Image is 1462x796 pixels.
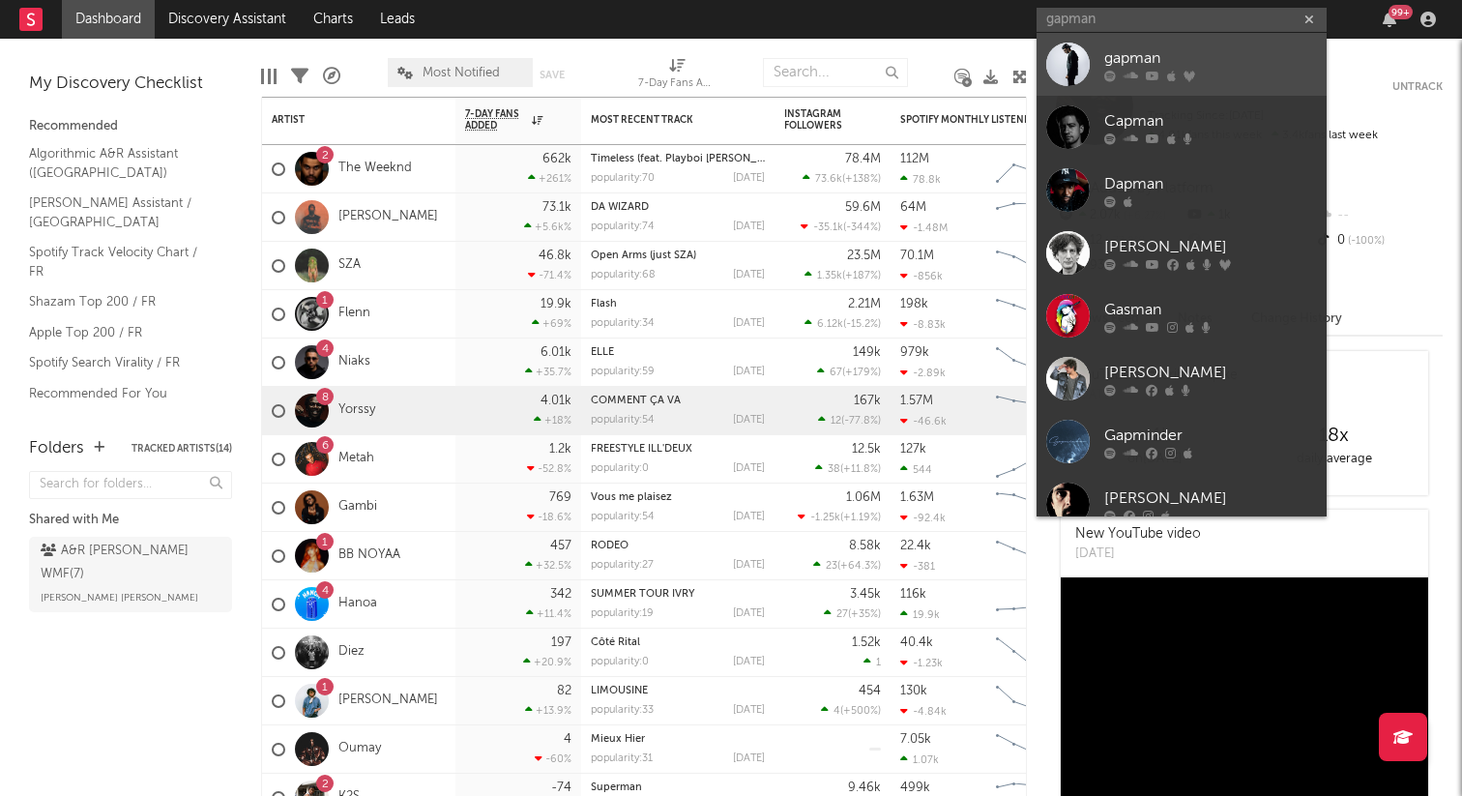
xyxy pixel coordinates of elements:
[987,532,1074,580] svg: Chart title
[987,629,1074,677] svg: Chart title
[591,637,765,648] div: Côté Rital
[338,644,365,661] a: Diez
[828,464,840,475] span: 38
[542,153,571,165] div: 662k
[591,367,655,377] div: popularity: 59
[338,596,377,612] a: Hanoa
[272,114,417,126] div: Artist
[733,608,765,619] div: [DATE]
[845,271,878,281] span: +187 %
[591,589,694,600] a: SUMMER TOUR IVRY
[987,193,1074,242] svg: Chart title
[591,154,765,164] div: Timeless (feat. Playboi Carti & Doechii) - Remix
[29,509,232,532] div: Shared with Me
[853,346,881,359] div: 149k
[525,704,571,717] div: +13.9 %
[900,221,948,234] div: -1.48M
[763,58,908,87] input: Search...
[1037,410,1327,473] a: Gapminder
[845,153,881,165] div: 78.4M
[29,352,213,373] a: Spotify Search Virality / FR
[846,319,878,330] span: -15.2 %
[900,608,940,621] div: 19.9k
[1075,545,1201,564] div: [DATE]
[1075,524,1201,545] div: New YouTube video
[591,512,655,522] div: popularity: 54
[733,221,765,232] div: [DATE]
[817,319,843,330] span: 6.12k
[987,339,1074,387] svg: Chart title
[1037,473,1327,536] a: [PERSON_NAME]
[900,588,926,601] div: 116k
[900,705,947,718] div: -4.84k
[900,173,941,186] div: 78.8k
[876,658,881,668] span: 1
[591,492,672,503] a: Vous me plaisez
[549,491,571,504] div: 769
[591,202,649,213] a: DA WIZARD
[900,346,929,359] div: 979k
[733,657,765,667] div: [DATE]
[29,537,232,612] a: A&R [PERSON_NAME] WMF(7)[PERSON_NAME] [PERSON_NAME]
[843,513,878,523] span: +1.19 %
[854,395,881,407] div: 167k
[798,511,881,523] div: ( )
[338,306,370,322] a: Flenn
[338,354,370,370] a: Niaks
[29,73,232,96] div: My Discovery Checklist
[591,173,655,184] div: popularity: 70
[987,435,1074,484] svg: Chart title
[557,685,571,697] div: 82
[525,559,571,572] div: +32.5 %
[900,685,927,697] div: 130k
[528,172,571,185] div: +261 %
[591,782,642,793] a: Superman
[987,677,1074,725] svg: Chart title
[900,318,946,331] div: -8.83k
[1389,5,1413,19] div: 99 +
[733,367,765,377] div: [DATE]
[733,270,765,280] div: [DATE]
[900,270,943,282] div: -856k
[900,114,1045,126] div: Spotify Monthly Listeners
[1392,77,1443,97] button: Untrack
[524,221,571,233] div: +5.6k %
[1037,347,1327,410] a: [PERSON_NAME]
[423,67,500,79] span: Most Notified
[1037,33,1327,96] a: gapman
[987,484,1074,532] svg: Chart title
[900,540,931,552] div: 22.4k
[551,781,571,794] div: -74
[591,251,696,261] a: Open Arms (just SZA)
[1314,203,1443,228] div: --
[1314,228,1443,253] div: 0
[29,143,213,183] a: Algorithmic A&R Assistant ([GEOGRAPHIC_DATA])
[132,444,232,454] button: Tracked Artists(14)
[549,443,571,456] div: 1.2k
[591,299,617,310] a: Flash
[338,693,438,709] a: [PERSON_NAME]
[733,463,765,474] div: [DATE]
[591,221,655,232] div: popularity: 74
[859,685,881,697] div: 454
[591,686,765,696] div: LIMOUSINE
[852,443,881,456] div: 12.5k
[29,437,84,460] div: Folders
[465,108,527,132] span: 7-Day Fans Added
[532,317,571,330] div: +69 %
[810,513,840,523] span: -1.25k
[804,317,881,330] div: ( )
[900,657,943,669] div: -1.23k
[900,298,928,310] div: 198k
[1244,448,1423,471] div: daily average
[846,222,878,233] span: -344 %
[1104,298,1317,321] div: Gasman
[591,396,681,406] a: COMMENT ÇA VA
[591,251,765,261] div: Open Arms (just SZA)
[541,395,571,407] div: 4.01k
[900,443,926,456] div: 127k
[534,414,571,427] div: +18 %
[900,250,934,262] div: 70.1M
[733,318,765,329] div: [DATE]
[591,444,692,455] a: FREESTYLE ILL'DEUX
